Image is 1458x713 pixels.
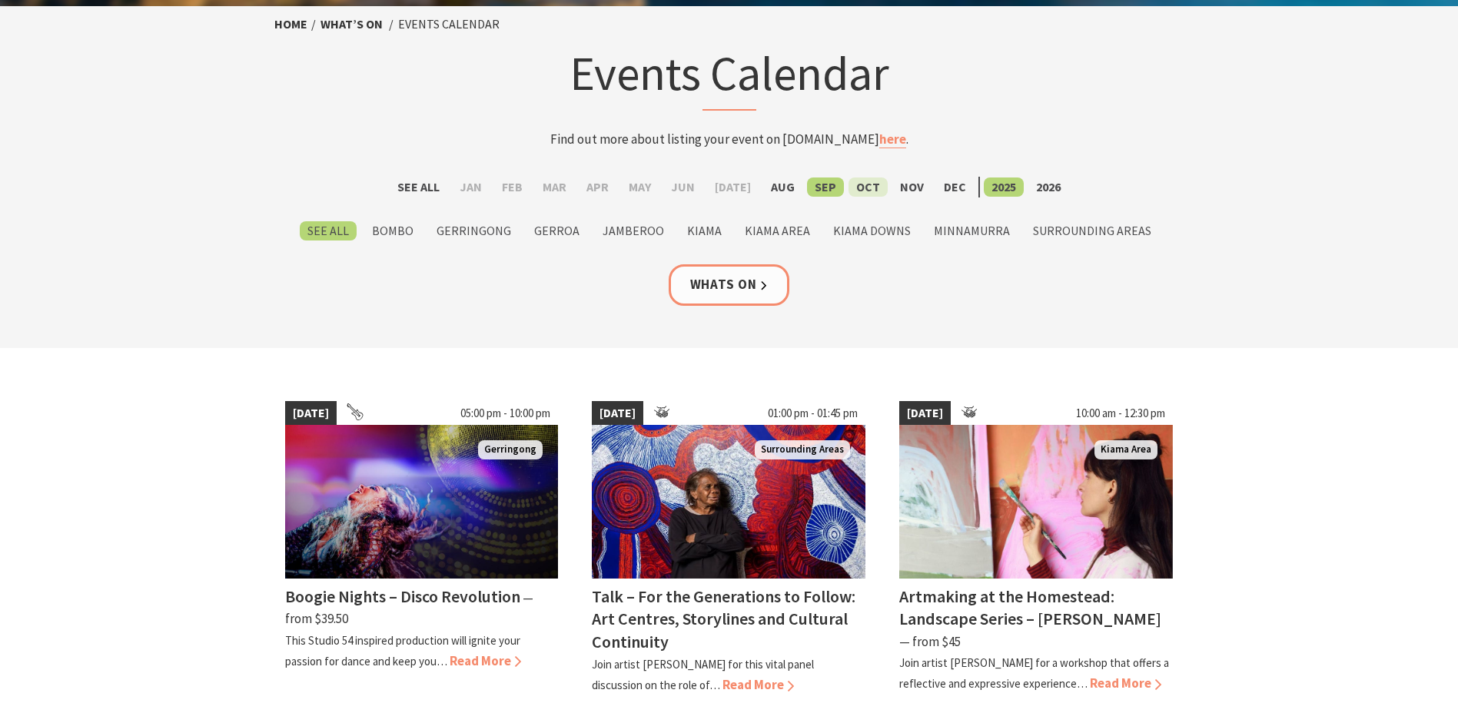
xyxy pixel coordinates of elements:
[429,221,519,240] label: Gerringong
[364,221,421,240] label: Bombo
[592,585,855,652] h4: Talk – For the Generations to Follow: Art Centres, Storylines and Cultural Continuity
[899,585,1161,629] h4: Artmaking at the Homestead: Landscape Series – [PERSON_NAME]
[428,129,1031,150] p: Find out more about listing your event on [DOMAIN_NAME] .
[285,425,559,579] img: Boogie Nights
[478,440,543,459] span: Gerringong
[807,177,844,197] label: Sep
[755,440,850,459] span: Surrounding Areas
[494,177,530,197] label: Feb
[1094,440,1157,459] span: Kiama Area
[825,221,918,240] label: Kiama Downs
[899,425,1173,579] img: Artist holds paint brush whilst standing with several artworks behind her
[1025,221,1159,240] label: Surrounding Areas
[390,177,447,197] label: See All
[592,401,643,426] span: [DATE]
[722,676,794,693] span: Read More
[669,264,790,305] a: Whats On
[1028,177,1068,197] label: 2026
[285,633,520,668] p: This Studio 54 inspired production will ignite your passion for dance and keep you…
[398,15,500,35] li: Events Calendar
[984,177,1024,197] label: 2025
[663,177,702,197] label: Jun
[526,221,587,240] label: Gerroa
[592,657,814,692] p: Join artist [PERSON_NAME] for this vital panel discussion on the role of…
[453,401,558,426] span: 05:00 pm - 10:00 pm
[452,177,490,197] label: Jan
[892,177,932,197] label: Nov
[320,16,383,32] a: What’s On
[592,401,865,696] a: [DATE] 01:00 pm - 01:45 pm Betty Pumani Kuntiwa stands in front of her large scale painting Surro...
[285,401,559,696] a: [DATE] 05:00 pm - 10:00 pm Boogie Nights Gerringong Boogie Nights – Disco Revolution ⁠— from $39....
[899,655,1169,691] p: Join artist [PERSON_NAME] for a workshop that offers a reflective and expressive experience…
[274,16,307,32] a: Home
[621,177,659,197] label: May
[737,221,818,240] label: Kiama Area
[849,177,888,197] label: Oct
[679,221,729,240] label: Kiama
[285,585,520,607] h4: Boogie Nights – Disco Revolution
[707,177,759,197] label: [DATE]
[595,221,672,240] label: Jamberoo
[300,221,357,240] label: See All
[760,401,865,426] span: 01:00 pm - 01:45 pm
[450,652,521,669] span: Read More
[899,401,951,426] span: [DATE]
[899,633,961,650] span: ⁠— from $45
[1090,675,1161,691] span: Read More
[879,131,906,148] a: here
[763,177,802,197] label: Aug
[926,221,1018,240] label: Minnamurra
[1068,401,1173,426] span: 10:00 am - 12:30 pm
[285,401,337,426] span: [DATE]
[899,401,1173,696] a: [DATE] 10:00 am - 12:30 pm Artist holds paint brush whilst standing with several artworks behind ...
[936,177,974,197] label: Dec
[535,177,574,197] label: Mar
[592,425,865,579] img: Betty Pumani Kuntiwa stands in front of her large scale painting
[428,42,1031,111] h1: Events Calendar
[579,177,616,197] label: Apr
